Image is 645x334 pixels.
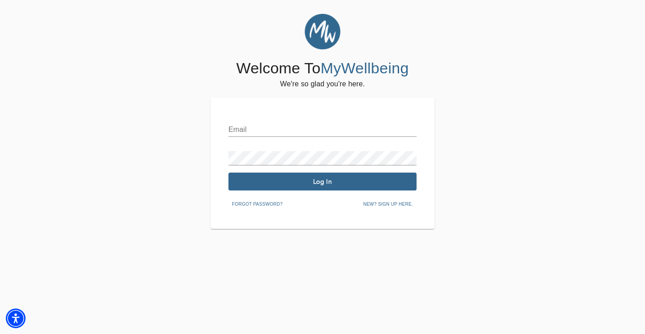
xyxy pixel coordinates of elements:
h6: We're so glad you're here. [280,78,365,90]
span: Forgot password? [232,200,283,208]
h4: Welcome To [236,59,408,78]
span: Log In [232,178,413,186]
div: Accessibility Menu [6,309,26,328]
button: Forgot password? [228,198,286,211]
button: New? Sign up here. [360,198,417,211]
a: Forgot password? [228,200,286,207]
img: MyWellbeing [305,14,340,50]
span: MyWellbeing [321,59,409,76]
span: New? Sign up here. [363,200,413,208]
button: Log In [228,173,417,190]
